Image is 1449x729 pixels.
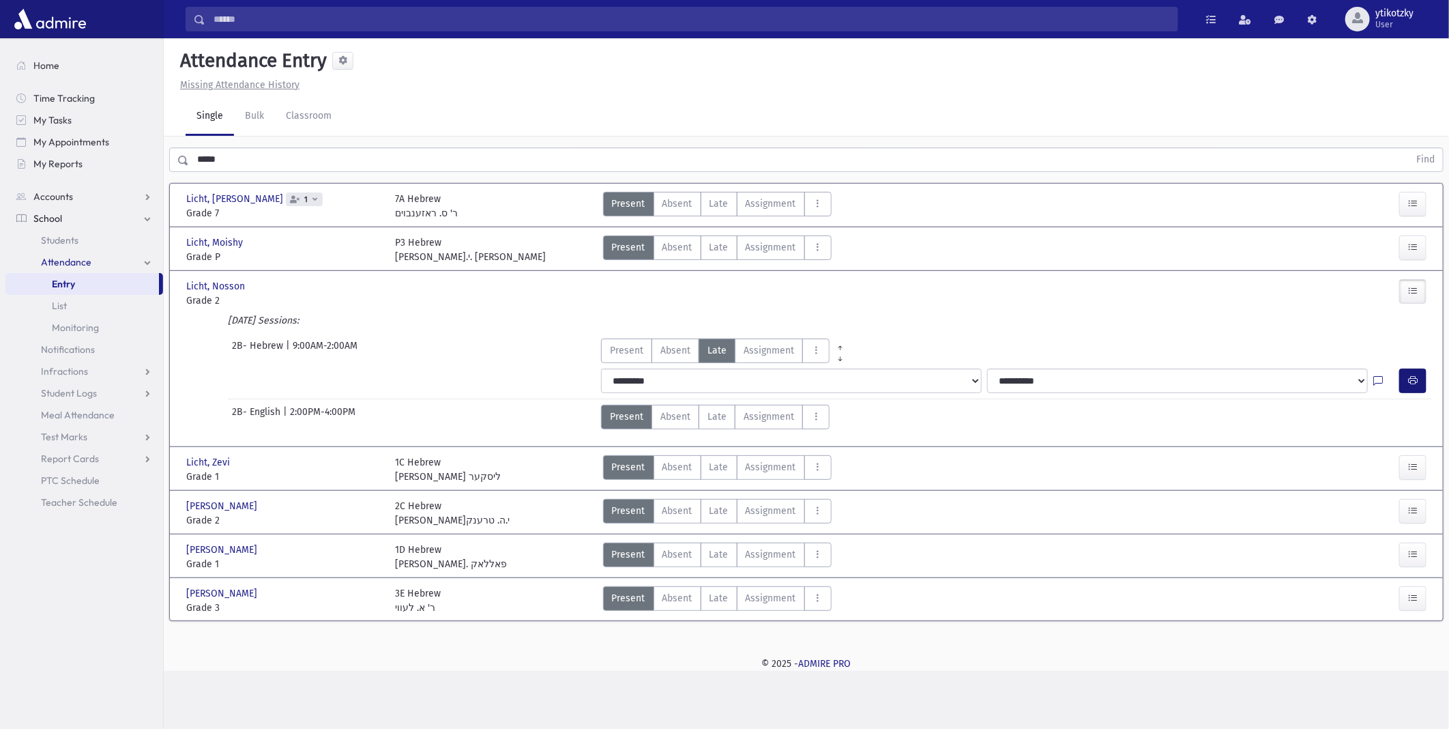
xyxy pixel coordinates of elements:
span: Assignment [746,460,796,474]
a: All Later [830,349,851,360]
span: Licht, Moishy [186,235,246,250]
a: Entry [5,273,159,295]
span: Assignment [746,547,796,562]
span: [PERSON_NAME] [186,586,260,601]
span: Present [612,197,645,211]
span: Absent [662,460,692,474]
span: Time Tracking [33,92,95,104]
div: AttTypes [601,339,851,363]
div: 7A Hebrew ר' ס. ראזענבוים [395,192,458,220]
a: Classroom [275,98,342,136]
div: AttTypes [603,586,832,615]
span: Assignment [744,343,794,358]
span: Assignment [744,410,794,424]
span: Grade 1 [186,470,381,484]
a: Students [5,229,163,251]
div: 1D Hebrew [PERSON_NAME]. פאללאק [395,543,507,571]
span: Absent [662,197,692,211]
span: 2B- Hebrew [232,339,286,363]
span: My Tasks [33,114,72,126]
span: 1 [302,195,310,204]
span: List [52,300,67,312]
span: Licht, Nosson [186,279,248,294]
span: My Reports [33,158,83,170]
span: Infractions [41,365,88,377]
span: Accounts [33,190,73,203]
span: Late [707,410,727,424]
span: Late [709,460,729,474]
a: Test Marks [5,426,163,448]
a: Home [5,55,163,76]
a: My Appointments [5,131,163,153]
h5: Attendance Entry [175,49,327,72]
a: All Prior [830,339,851,349]
span: 9:00AM-2:00AM [293,339,357,363]
span: Present [612,547,645,562]
div: AttTypes [601,405,830,429]
div: AttTypes [603,235,832,264]
div: AttTypes [603,499,832,528]
i: [DATE] Sessions: [228,315,299,326]
span: Present [610,343,643,358]
a: Missing Attendance History [175,79,299,91]
span: Late [709,591,729,605]
span: Teacher Schedule [41,496,117,509]
a: Single [186,98,234,136]
a: Accounts [5,186,163,208]
span: User [1375,19,1414,30]
div: AttTypes [603,455,832,484]
span: Licht, [PERSON_NAME] [186,192,286,206]
span: Absent [660,343,690,358]
a: My Tasks [5,109,163,131]
span: School [33,212,62,225]
span: Present [612,240,645,255]
button: Find [1408,148,1443,171]
span: Absent [662,591,692,605]
a: Infractions [5,360,163,382]
span: [PERSON_NAME] [186,499,260,513]
a: Report Cards [5,448,163,470]
span: Grade 2 [186,294,381,308]
span: ytikotzky [1375,8,1414,19]
span: Late [709,504,729,518]
a: PTC Schedule [5,470,163,491]
span: Late [709,240,729,255]
span: Grade 3 [186,601,381,615]
div: 2C Hebrew [PERSON_NAME]י.ה. טרענק [395,499,510,528]
span: My Appointments [33,136,109,148]
span: Student Logs [41,387,97,399]
span: Meal Attendance [41,409,115,421]
span: Absent [662,504,692,518]
img: AdmirePro [11,5,89,33]
span: Grade 7 [186,206,381,220]
u: Missing Attendance History [180,79,299,91]
span: Absent [662,547,692,562]
span: Grade 2 [186,513,381,528]
a: Notifications [5,339,163,360]
span: Entry [52,278,75,290]
span: 2B- English [232,405,283,429]
a: List [5,295,163,317]
a: Bulk [234,98,275,136]
span: Assignment [746,591,796,605]
div: 3E Hebrew ר' א. לעווי [395,586,441,615]
span: Attendance [41,256,91,268]
span: Home [33,59,59,72]
a: Teacher Schedule [5,491,163,513]
span: | [286,339,293,363]
span: 2:00PM-4:00PM [290,405,355,429]
div: AttTypes [603,192,832,220]
span: Monitoring [52,321,99,334]
span: Students [41,234,78,246]
div: AttTypes [603,543,832,571]
a: Attendance [5,251,163,273]
span: Present [610,410,643,424]
span: Absent [660,410,690,424]
span: Present [612,460,645,474]
span: Assignment [746,197,796,211]
span: Assignment [746,240,796,255]
div: P3 Hebrew [PERSON_NAME].י. [PERSON_NAME] [395,235,546,264]
div: © 2025 - [186,657,1427,671]
span: Absent [662,240,692,255]
span: [PERSON_NAME] [186,543,260,557]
